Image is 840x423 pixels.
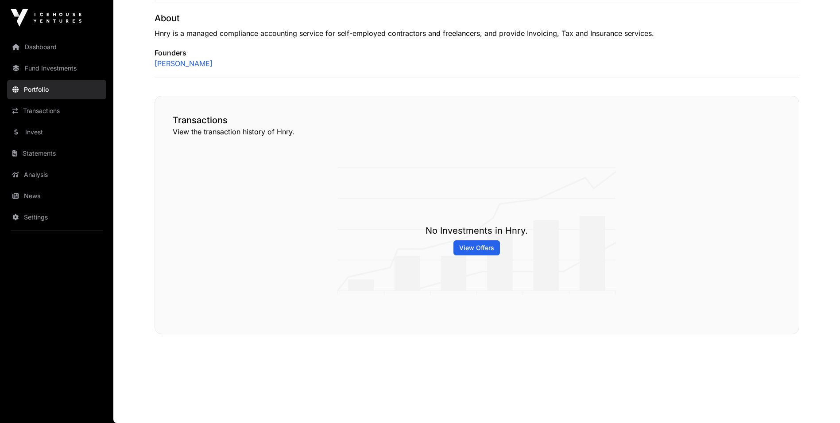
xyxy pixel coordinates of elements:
[7,37,106,57] a: Dashboard
[7,208,106,227] a: Settings
[155,58,213,69] a: [PERSON_NAME]
[459,243,494,252] span: View Offers
[7,144,106,163] a: Statements
[155,12,799,24] p: About
[796,380,840,423] iframe: Chat Widget
[11,9,81,27] img: Icehouse Ventures Logo
[155,28,799,39] p: Hnry is a managed compliance accounting service for self-employed contractors and freelancers, an...
[426,224,528,237] h1: No Investments in Hnry.
[7,165,106,184] a: Analysis
[7,59,106,78] a: Fund Investments
[173,126,781,137] p: View the transaction history of Hnry.
[7,186,106,206] a: News
[453,240,500,255] button: View Offers
[7,80,106,99] a: Portfolio
[7,101,106,121] a: Transactions
[155,47,799,58] p: Founders
[173,114,781,126] h2: Transactions
[7,122,106,142] a: Invest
